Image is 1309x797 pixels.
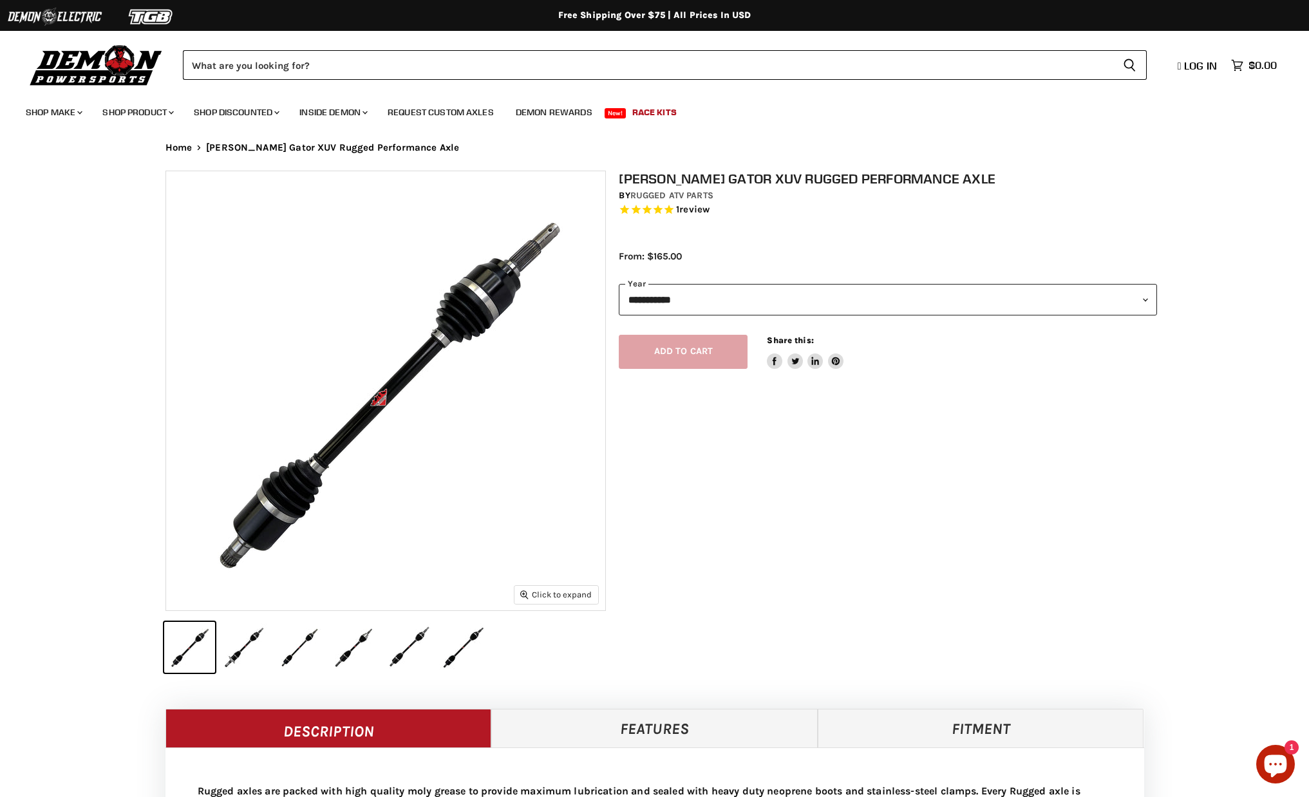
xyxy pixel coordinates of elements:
button: IMAGE thumbnail [438,622,489,673]
div: Free Shipping Over $75 | All Prices In USD [140,10,1170,21]
span: New! [605,108,626,118]
button: IMAGE thumbnail [274,622,325,673]
a: Log in [1172,60,1225,71]
inbox-online-store-chat: Shopify online store chat [1252,745,1299,787]
a: Home [165,142,193,153]
span: Rated 5.0 out of 5 stars 1 reviews [619,203,1157,217]
a: $0.00 [1225,56,1283,75]
img: TGB Logo 2 [103,5,200,29]
span: Log in [1184,59,1217,72]
ul: Main menu [16,94,1274,126]
select: year [619,284,1157,315]
input: Search [183,50,1113,80]
a: Features [491,709,818,747]
span: review [679,203,710,215]
span: Share this: [767,335,813,345]
button: IMAGE thumbnail [328,622,379,673]
a: Race Kits [623,99,686,126]
span: $0.00 [1248,59,1277,71]
nav: Breadcrumbs [140,142,1170,153]
span: From: $165.00 [619,250,682,262]
a: Fitment [818,709,1144,747]
button: IMAGE thumbnail [383,622,434,673]
a: Inside Demon [290,99,375,126]
span: Click to expand [520,590,592,599]
a: Shop Product [93,99,182,126]
h1: [PERSON_NAME] Gator XUV Rugged Performance Axle [619,171,1157,187]
img: IMAGE [166,171,605,610]
a: Shop Make [16,99,90,126]
span: [PERSON_NAME] Gator XUV Rugged Performance Axle [206,142,459,153]
div: by [619,189,1157,203]
button: Click to expand [514,586,598,603]
a: Request Custom Axles [378,99,504,126]
form: Product [183,50,1147,80]
a: Shop Discounted [184,99,287,126]
button: IMAGE thumbnail [219,622,270,673]
button: IMAGE thumbnail [164,622,215,673]
a: Rugged ATV Parts [630,190,713,201]
a: Demon Rewards [506,99,602,126]
button: Search [1113,50,1147,80]
img: Demon Electric Logo 2 [6,5,103,29]
a: Description [165,709,492,747]
img: Demon Powersports [26,42,167,88]
aside: Share this: [767,335,843,369]
span: 1 reviews [676,203,710,215]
